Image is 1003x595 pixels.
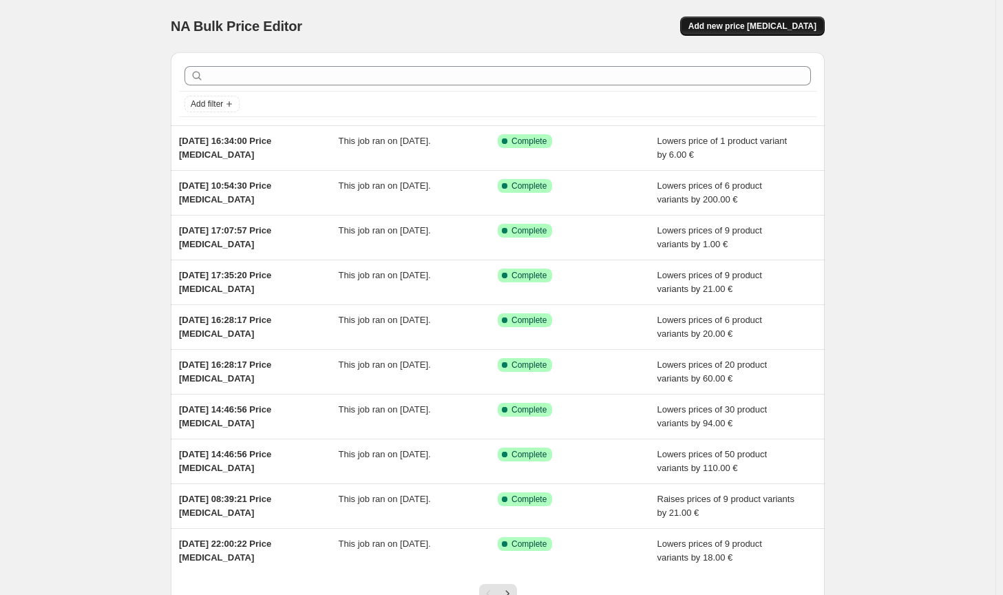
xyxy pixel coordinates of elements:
[339,404,431,415] span: This job ran on [DATE].
[339,180,431,191] span: This job ran on [DATE].
[179,359,271,384] span: [DATE] 16:28:17 Price [MEDICAL_DATA]
[657,449,768,473] span: Lowers prices of 50 product variants by 110.00 €
[179,225,271,249] span: [DATE] 17:07:57 Price [MEDICAL_DATA]
[179,449,271,473] span: [DATE] 14:46:56 Price [MEDICAL_DATA]
[657,136,788,160] span: Lowers price of 1 product variant by 6.00 €
[511,494,547,505] span: Complete
[179,315,271,339] span: [DATE] 16:28:17 Price [MEDICAL_DATA]
[511,225,547,236] span: Complete
[657,404,768,428] span: Lowers prices of 30 product variants by 94.00 €
[511,404,547,415] span: Complete
[179,404,271,428] span: [DATE] 14:46:56 Price [MEDICAL_DATA]
[191,98,223,109] span: Add filter
[339,315,431,325] span: This job ran on [DATE].
[511,180,547,191] span: Complete
[511,315,547,326] span: Complete
[179,180,271,205] span: [DATE] 10:54:30 Price [MEDICAL_DATA]
[657,315,762,339] span: Lowers prices of 6 product variants by 20.00 €
[339,494,431,504] span: This job ran on [DATE].
[179,136,271,160] span: [DATE] 16:34:00 Price [MEDICAL_DATA]
[339,225,431,236] span: This job ran on [DATE].
[171,19,302,34] span: NA Bulk Price Editor
[339,136,431,146] span: This job ran on [DATE].
[184,96,240,112] button: Add filter
[680,17,825,36] button: Add new price [MEDICAL_DATA]
[657,539,762,563] span: Lowers prices of 9 product variants by 18.00 €
[511,136,547,147] span: Complete
[339,539,431,549] span: This job ran on [DATE].
[511,359,547,370] span: Complete
[179,270,271,294] span: [DATE] 17:35:20 Price [MEDICAL_DATA]
[657,180,762,205] span: Lowers prices of 6 product variants by 200.00 €
[657,270,762,294] span: Lowers prices of 9 product variants by 21.00 €
[657,359,768,384] span: Lowers prices of 20 product variants by 60.00 €
[657,225,762,249] span: Lowers prices of 9 product variants by 1.00 €
[511,539,547,550] span: Complete
[339,359,431,370] span: This job ran on [DATE].
[511,449,547,460] span: Complete
[339,270,431,280] span: This job ran on [DATE].
[339,449,431,459] span: This job ran on [DATE].
[688,21,816,32] span: Add new price [MEDICAL_DATA]
[657,494,794,518] span: Raises prices of 9 product variants by 21.00 €
[511,270,547,281] span: Complete
[179,539,271,563] span: [DATE] 22:00:22 Price [MEDICAL_DATA]
[179,494,271,518] span: [DATE] 08:39:21 Price [MEDICAL_DATA]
